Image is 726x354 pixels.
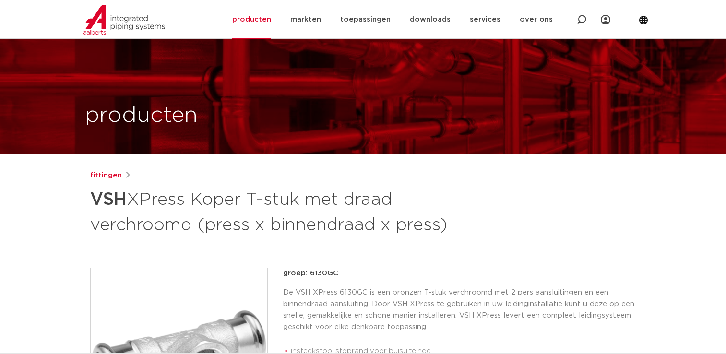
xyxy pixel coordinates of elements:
[90,185,451,237] h1: XPress Koper T-stuk met draad verchroomd (press x binnendraad x press)
[90,191,127,208] strong: VSH
[283,287,636,333] p: De VSH XPress 6130GC is een bronzen T-stuk verchroomd met 2 pers aansluitingen en een binnendraad...
[85,100,198,131] h1: producten
[90,170,122,181] a: fittingen
[283,268,636,279] p: groep: 6130GC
